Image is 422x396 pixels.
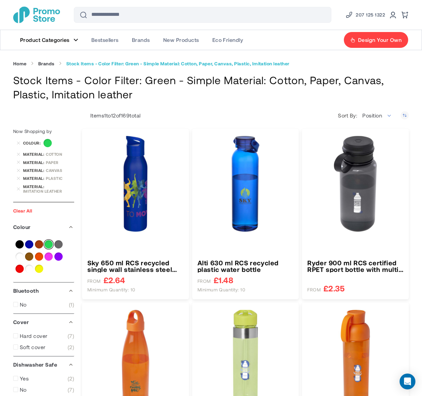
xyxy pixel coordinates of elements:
span: 2 [68,344,74,350]
a: Brown [35,240,43,248]
strong: Stock Items - Color Filter: Green - Simple Material: Cotton, Paper, Canvas, Plastic, Imitation le... [66,61,289,67]
span: Minimum quantity: 10 [197,287,246,293]
span: FROM [197,278,211,284]
a: Remove Material Cotton [16,152,20,156]
span: £2.64 [104,276,125,284]
span: 7 [68,333,74,339]
a: Bestsellers [85,30,125,50]
div: Open Intercom Messenger [400,374,415,389]
span: Product Categories [20,37,70,43]
a: Natural [25,252,33,261]
span: FROM [87,278,101,284]
img: Ryder 900 ml RCS certified RPET sport bottle with multi-function lid [307,136,404,232]
a: Home [13,61,27,67]
span: Material [23,168,46,173]
a: New Products [157,30,206,50]
span: Material [23,152,46,156]
span: Now Shopping by [13,128,52,134]
a: Alti 630 ml RCS recycled plastic water bottle [197,259,294,273]
span: Position [362,112,382,118]
div: Plastic [46,176,74,181]
a: Blue [25,240,33,248]
div: Imitation leather [23,189,74,193]
div: Canvas [46,168,74,173]
span: Position [359,109,396,122]
div: Bluetooth [13,282,74,299]
a: Remove Colour Green [16,141,20,145]
button: Search [75,7,91,23]
a: Soft cover 2 [13,344,74,350]
a: Phone [345,11,385,19]
a: Yellow [35,265,43,273]
a: No 1 [13,301,74,308]
img: Alti 630 ml RCS recycled plastic water bottle [197,136,294,232]
a: Purple [54,252,63,261]
label: Sort By [338,112,359,119]
p: Items to of total [82,112,141,119]
span: 7 [68,386,74,393]
span: Soft cover [20,344,45,350]
a: Brands [38,61,55,67]
span: No [20,386,27,393]
a: Clear All [13,208,32,214]
span: £2.35 [323,284,345,292]
a: Remove Material Plastic [16,177,20,181]
div: Cover [13,314,74,330]
a: Ryder 900 ml RCS certified RPET sport bottle with multi-function lid [307,259,404,273]
a: Sky 650 ml RCS recycled single wall stainless steel water bottle [87,259,184,273]
a: Green [45,240,53,248]
span: FROM [307,287,321,293]
a: Multi [15,252,24,261]
a: Hard cover 7 [13,333,74,339]
span: Bestsellers [91,37,119,43]
a: Pink [45,252,53,261]
div: Cotton [46,152,74,156]
div: Dishwasher Safe [13,356,74,373]
a: No 7 [13,386,74,393]
span: Design Your Own [358,37,402,43]
a: Remove Material Imitation leather [16,187,20,191]
a: Orange [35,252,43,261]
a: Set Descending Direction [401,111,409,119]
span: 207 125 1322 [356,11,385,19]
div: Colour [13,219,74,235]
a: store logo [13,7,60,23]
span: New Products [163,37,199,43]
a: Design Your Own [344,32,408,48]
img: Sky 650 ml RCS recycled single wall stainless steel water bottle [87,136,184,232]
a: Product Categories [14,30,85,50]
span: 1 [69,301,74,308]
span: 169 [121,112,130,118]
a: Remove Material Canvas [16,168,20,172]
span: Yes [20,375,29,382]
a: Grey [54,240,63,248]
span: Minimum quantity: 10 [87,287,136,293]
span: Eco Friendly [212,37,243,43]
a: Yes 2 [13,375,74,382]
a: Remove Material Paper [16,160,20,164]
span: £1.48 [214,276,233,284]
a: Eco Friendly [206,30,250,50]
a: Brands [125,30,157,50]
span: No [20,301,27,308]
span: 12 [111,112,116,118]
span: Colour [23,141,42,145]
div: Paper [46,160,74,165]
span: Material [23,184,46,189]
span: Hard cover [20,333,47,339]
a: Black [15,240,24,248]
span: Material [23,176,46,181]
span: 1 [104,112,106,118]
a: Red [15,265,24,273]
a: White [25,265,33,273]
img: Promotional Merchandise [13,7,60,23]
h1: Stock Items - Color Filter: Green - Simple Material: Cotton, Paper, Canvas, Plastic, Imitation le... [13,73,409,101]
span: Brands [132,37,150,43]
span: 2 [68,375,74,382]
